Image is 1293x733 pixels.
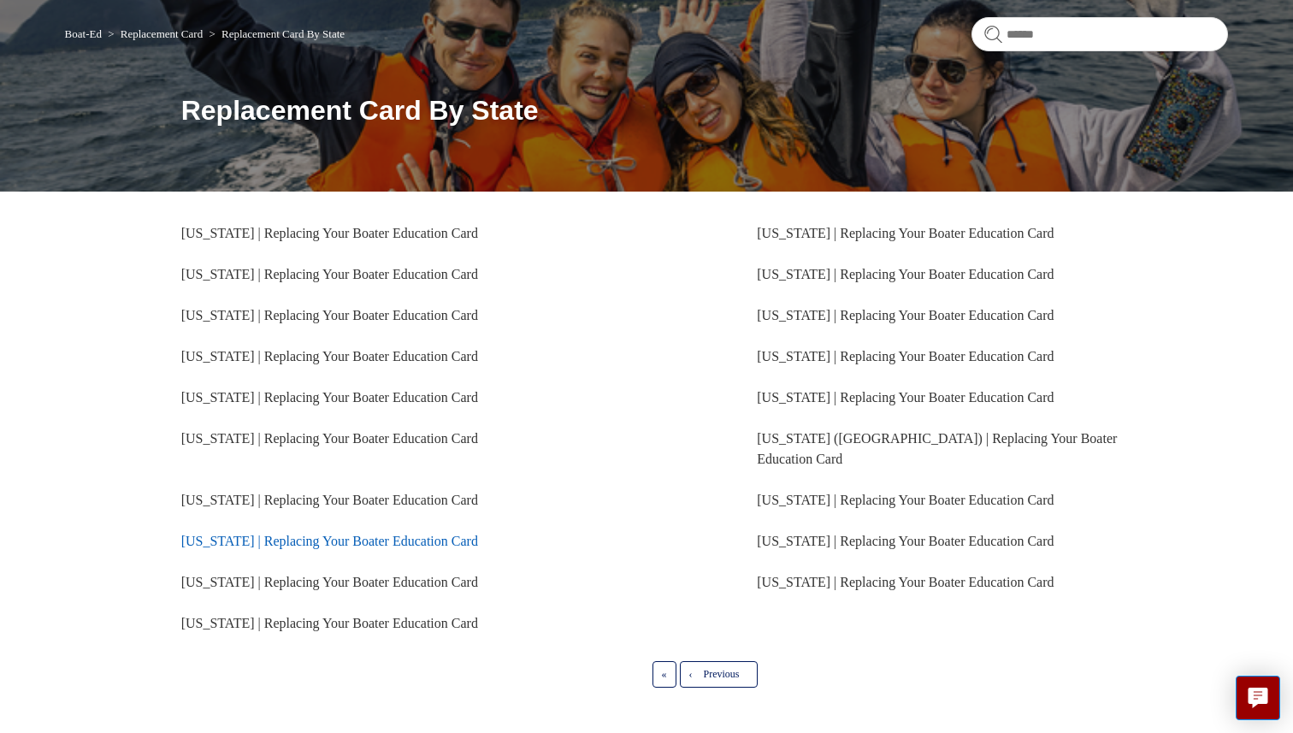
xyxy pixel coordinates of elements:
a: [US_STATE] | Replacing Your Boater Education Card [757,267,1054,281]
a: [US_STATE] | Replacing Your Boater Education Card [181,431,478,446]
a: [US_STATE] | Replacing Your Boater Education Card [181,226,478,240]
a: [US_STATE] | Replacing Your Boater Education Card [181,267,478,281]
a: [US_STATE] | Replacing Your Boater Education Card [757,308,1054,322]
a: [US_STATE] | Replacing Your Boater Education Card [181,390,478,405]
a: [US_STATE] | Replacing Your Boater Education Card [181,493,478,507]
a: [US_STATE] | Replacing Your Boater Education Card [757,575,1054,589]
a: Previous [680,661,758,687]
a: Replacement Card [121,27,203,40]
a: [US_STATE] | Replacing Your Boater Education Card [181,575,478,589]
li: Replacement Card By State [205,27,345,40]
a: Replacement Card By State [221,27,345,40]
a: Boat-Ed [65,27,102,40]
input: Search [971,17,1228,51]
a: [US_STATE] | Replacing Your Boater Education Card [181,308,478,322]
a: [US_STATE] | Replacing Your Boater Education Card [757,493,1054,507]
a: [US_STATE] | Replacing Your Boater Education Card [757,226,1054,240]
span: « [662,668,667,680]
a: [US_STATE] | Replacing Your Boater Education Card [757,390,1054,405]
h1: Replacement Card By State [181,90,1229,131]
li: Boat-Ed [65,27,105,40]
button: Live chat [1236,676,1280,720]
li: Replacement Card [104,27,205,40]
span: ‹ [689,668,693,680]
a: [US_STATE] | Replacing Your Boater Education Card [757,349,1054,364]
a: [US_STATE] ([GEOGRAPHIC_DATA]) | Replacing Your Boater Education Card [757,431,1117,466]
a: [US_STATE] | Replacing Your Boater Education Card [181,534,478,548]
a: [US_STATE] | Replacing Your Boater Education Card [757,534,1054,548]
a: [US_STATE] | Replacing Your Boater Education Card [181,616,478,630]
span: Previous [704,668,740,680]
a: [US_STATE] | Replacing Your Boater Education Card [181,349,478,364]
